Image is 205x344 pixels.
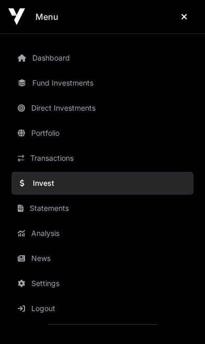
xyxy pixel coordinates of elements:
a: Transactions [11,147,194,170]
a: Portfolio [11,122,194,145]
a: Direct Investments [11,97,194,120]
a: Invest [11,172,194,195]
a: Analysis [11,222,194,245]
a: Settings [11,272,194,295]
a: Dashboard [11,46,194,69]
button: Logout [11,297,198,320]
button: Close [172,6,197,27]
iframe: Chat Widget [153,294,205,344]
a: Statements [11,197,194,220]
h2: Menu [35,10,58,23]
a: News [11,247,194,270]
a: Fund Investments [11,72,194,94]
